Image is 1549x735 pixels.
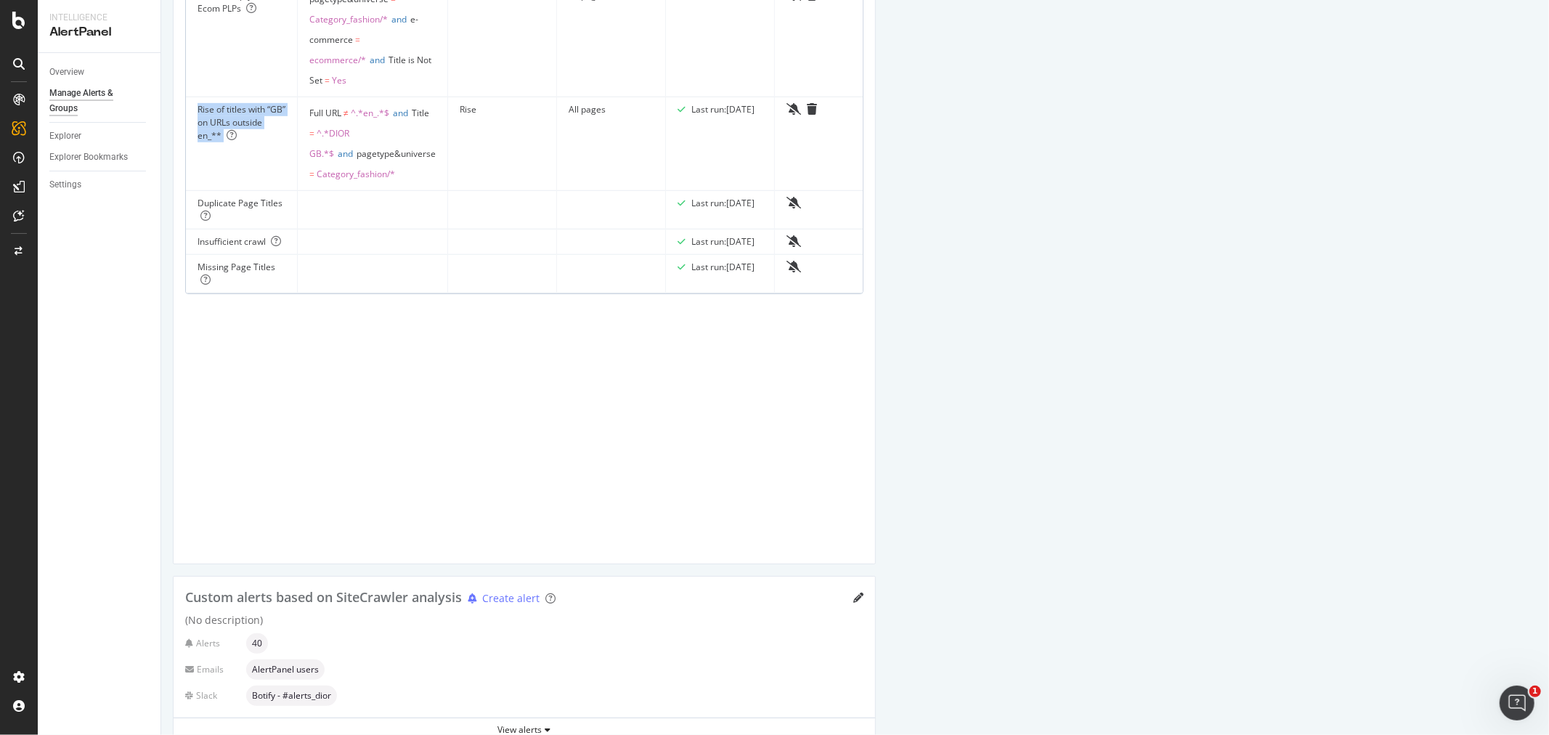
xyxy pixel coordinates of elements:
div: Explorer [49,129,81,144]
span: pagetype&universe [357,147,436,160]
span: ^.*DIOR GB.*$ [309,127,349,160]
div: neutral label [246,686,337,706]
div: Duplicate Page Titles [198,197,285,223]
span: AlertPanel users [252,665,319,674]
span: Category_fashion/* [309,13,388,25]
a: Settings [49,177,150,192]
div: Overview [49,65,84,80]
span: and [393,107,408,119]
span: 40 [252,639,262,648]
span: and [338,147,353,160]
span: = [309,168,314,180]
div: pencil [853,593,863,603]
a: Explorer Bookmarks [49,150,150,165]
div: Manage Alerts & Groups [49,86,137,116]
div: Insufficient crawl [198,235,285,248]
div: bell-slash [786,261,801,272]
div: Alerts [185,637,240,649]
span: 1 [1529,686,1541,697]
span: = [325,74,330,86]
div: All pages [569,103,654,116]
a: Overview [49,65,150,80]
a: Explorer [49,129,150,144]
span: Botify - #alerts_dior [252,691,331,700]
div: Slack [185,689,240,702]
div: Intelligence [49,12,149,24]
div: neutral label [246,659,325,680]
div: Create alert [482,591,540,606]
span: and [391,13,407,25]
span: Full URL [309,107,341,119]
span: ecommerce/* [309,54,366,66]
div: Rise [460,103,545,116]
span: e-commerce [309,13,418,46]
div: AlertPanel [49,24,149,41]
div: Emails [185,663,240,675]
div: (No description) [185,613,863,628]
span: = [355,33,360,46]
div: Settings [49,177,81,192]
div: bell-slash [786,235,801,247]
span: Yes [332,74,346,86]
span: = [309,127,314,139]
div: bell-slash [786,197,801,208]
span: Custom alerts based on SiteCrawler analysis [185,588,462,606]
span: Title [412,107,429,119]
div: trash [807,103,817,115]
span: Title is Not Set [309,54,431,86]
span: and [370,54,385,66]
iframe: Intercom live chat [1500,686,1534,720]
div: neutral label [246,633,268,654]
div: Last run: [DATE] [691,103,755,116]
span: ≠ [343,107,349,119]
div: Rise of titles with “GB” on URLs outside en_** [198,103,285,142]
div: Last run: [DATE] [691,197,755,210]
button: Create alert [462,590,540,606]
a: Manage Alerts & Groups [49,86,150,116]
div: Last run: [DATE] [691,235,755,248]
div: Last run: [DATE] [691,261,755,274]
span: Category_fashion/* [317,168,395,180]
div: Explorer Bookmarks [49,150,128,165]
div: bell-slash [786,103,801,115]
div: Missing Page Titles [198,261,285,287]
